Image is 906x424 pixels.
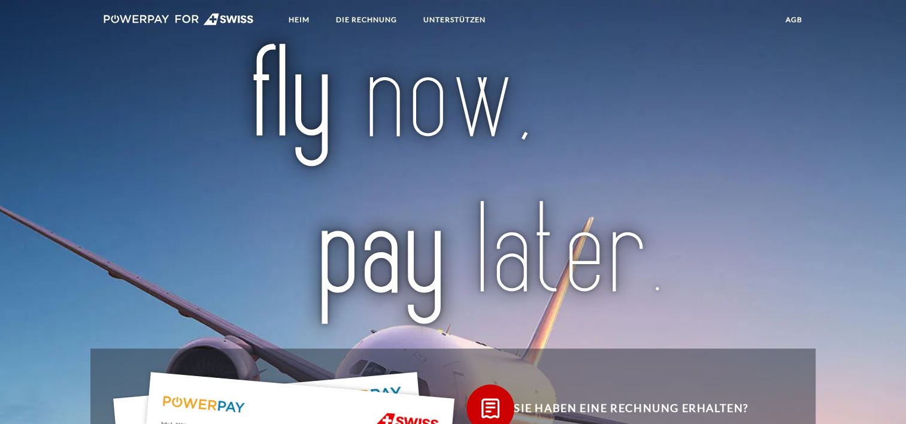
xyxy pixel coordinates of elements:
img: qb_bill.svg [475,393,505,423]
a: DIE RECHNUNG [326,9,407,31]
a: AGB [775,9,813,31]
a: Heim [278,9,320,31]
img: logo-swiss-white.svg [104,13,254,25]
img: title-swiss_en.svg [135,43,771,326]
a: UNTERSTÜTZEN [413,9,496,31]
